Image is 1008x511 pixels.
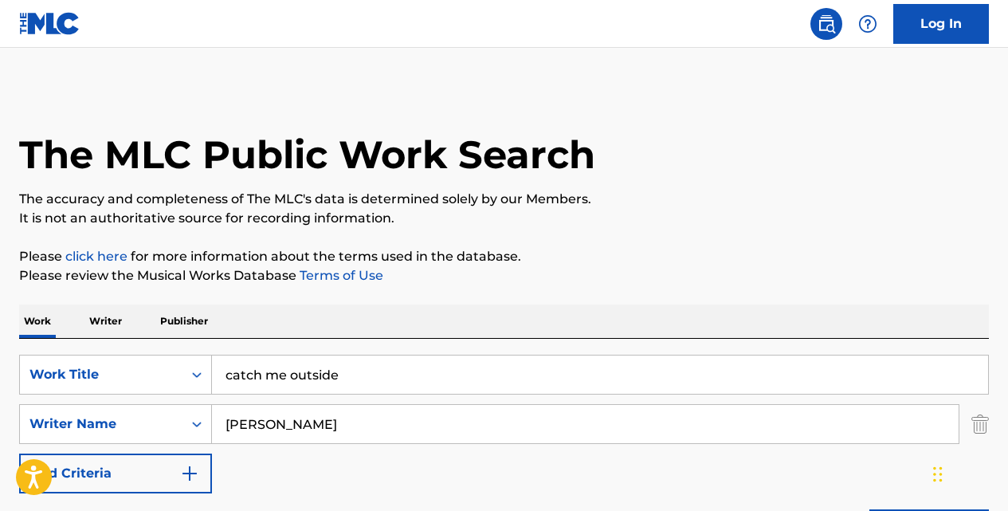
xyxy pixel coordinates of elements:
img: Delete Criterion [971,404,989,444]
h1: The MLC Public Work Search [19,131,595,179]
iframe: Chat Widget [928,434,1008,511]
a: click here [65,249,127,264]
img: 9d2ae6d4665cec9f34b9.svg [180,464,199,483]
div: Writer Name [29,415,173,434]
p: It is not an authoritative source for recording information. [19,209,989,228]
img: search [817,14,836,33]
p: The accuracy and completeness of The MLC's data is determined solely by our Members. [19,190,989,209]
a: Log In [893,4,989,44]
img: MLC Logo [19,12,80,35]
p: Writer [84,305,127,338]
div: Help [852,8,884,40]
p: Publisher [155,305,213,338]
div: Work Title [29,365,173,384]
p: Work [19,305,56,338]
button: Add Criteria [19,454,212,493]
div: Drag [933,450,943,498]
p: Please for more information about the terms used in the database. [19,247,989,266]
a: Terms of Use [296,268,383,283]
img: help [858,14,877,33]
p: Please review the Musical Works Database [19,266,989,285]
a: Public Search [810,8,842,40]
